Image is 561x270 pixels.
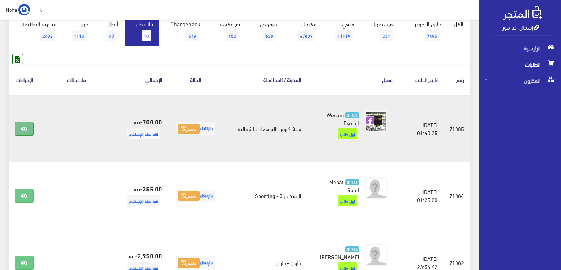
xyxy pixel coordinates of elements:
[36,5,42,15] u: EN
[72,30,86,41] span: 1113
[263,30,275,41] span: 638
[168,64,223,95] th: الحالة
[345,246,360,252] span: 31258
[142,117,162,126] strong: 700.00
[361,16,401,46] a: تم شحنها251
[365,110,387,132] img: picture
[113,64,168,95] th: اﻹجمالي
[401,16,447,46] a: جاري التجهيز7495
[176,256,215,269] span: بالإنتظار
[176,122,215,135] span: بالإنتظار
[113,162,168,229] td: جنيه
[223,64,306,95] th: المدينة / المحافظة
[6,5,17,14] span: Noha
[425,30,439,41] span: 7495
[319,244,360,260] a: 31258 [PERSON_NAME]
[484,40,555,56] span: الرئيسية
[159,16,207,46] a: Chargeback549
[484,72,555,89] span: المخزون
[380,30,393,41] span: 251
[399,95,443,162] td: [DATE] 01:40:35
[178,124,200,134] button: تغيير
[40,30,55,41] span: 2402
[327,109,360,128] span: Wesam Esmail
[186,30,198,41] span: 549
[365,244,387,266] img: avatar.png
[6,4,30,15] a: ... Noha
[107,30,116,41] span: 47
[307,64,399,95] th: عميل
[223,162,306,229] td: الإسكندرية - Sporting
[63,16,94,46] a: جهز1113
[127,195,160,206] span: نقدا عند الإستلام
[399,64,443,95] th: تاريخ الطلب
[226,30,238,41] span: 452
[142,30,151,41] span: 10
[94,16,125,46] a: أبطل47
[137,251,162,260] strong: 2,950.00
[223,95,306,162] td: ستة اكتوبر - التوسعات الشماليه
[113,95,168,162] td: جنيه
[178,191,200,201] button: تغيير
[479,72,561,89] a: المخزون
[9,16,63,46] a: منتهية الصلاحية2402
[443,162,470,229] td: 71084
[178,258,200,268] button: تغيير
[484,56,555,72] span: الطلبات
[33,4,45,17] a: EN
[338,195,357,206] span: اول طلب
[447,16,470,31] a: الكل
[502,22,539,32] a: إسدال اند مور
[503,6,542,20] img: .
[40,64,113,95] th: ملاحظات
[345,112,360,119] span: 31262
[246,16,283,46] a: مرفوض638
[207,16,246,46] a: تم عكسه452
[142,184,162,193] strong: 355.00
[9,64,40,95] th: الإجراءات
[338,128,357,139] span: اول طلب
[176,190,215,202] span: بالإنتظار
[443,64,470,95] th: رقم
[345,179,360,185] span: 31261
[399,162,443,229] td: [DATE] 01:25:00
[335,30,353,41] span: 11119
[479,56,561,72] a: الطلبات
[320,251,359,262] span: [PERSON_NAME]
[329,176,360,195] span: Menat Saad
[18,4,30,16] img: ...
[319,177,360,194] a: 31261 Menat Saad
[479,40,561,56] a: الرئيسية
[298,30,315,41] span: 47009
[127,128,160,139] span: نقدا عند الإستلام
[365,177,387,199] img: avatar.png
[319,110,360,127] a: 31262 Wesam Esmail
[283,16,323,46] a: مكتمل47009
[443,95,470,162] td: 71085
[323,16,361,46] a: ملغي11119
[125,16,159,46] a: بالإنتظار10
